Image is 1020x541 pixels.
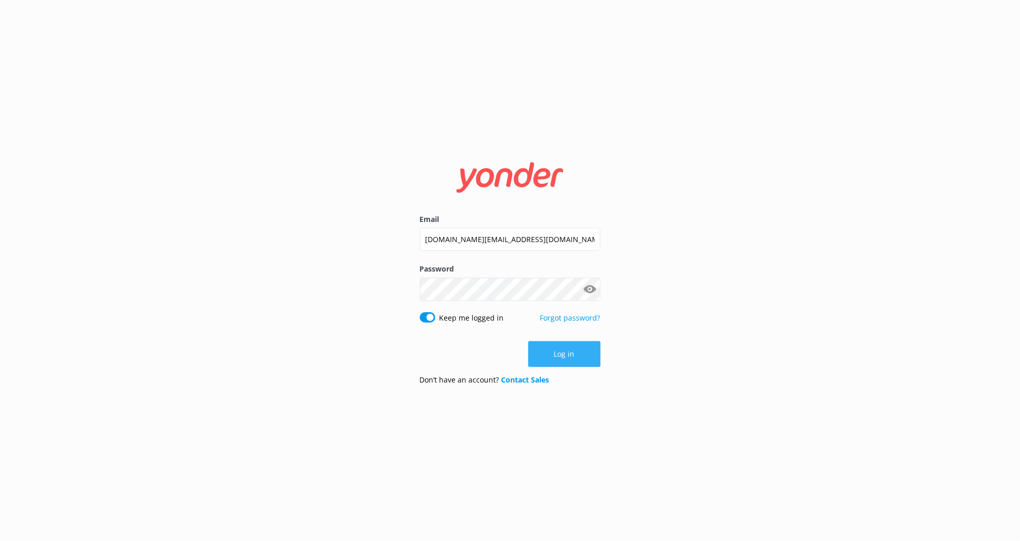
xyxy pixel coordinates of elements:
[420,263,601,275] label: Password
[440,312,504,324] label: Keep me logged in
[540,313,601,323] a: Forgot password?
[420,374,550,386] p: Don’t have an account?
[528,341,601,367] button: Log in
[580,279,601,299] button: Show password
[420,228,601,251] input: user@emailaddress.com
[420,214,601,225] label: Email
[501,375,550,385] a: Contact Sales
